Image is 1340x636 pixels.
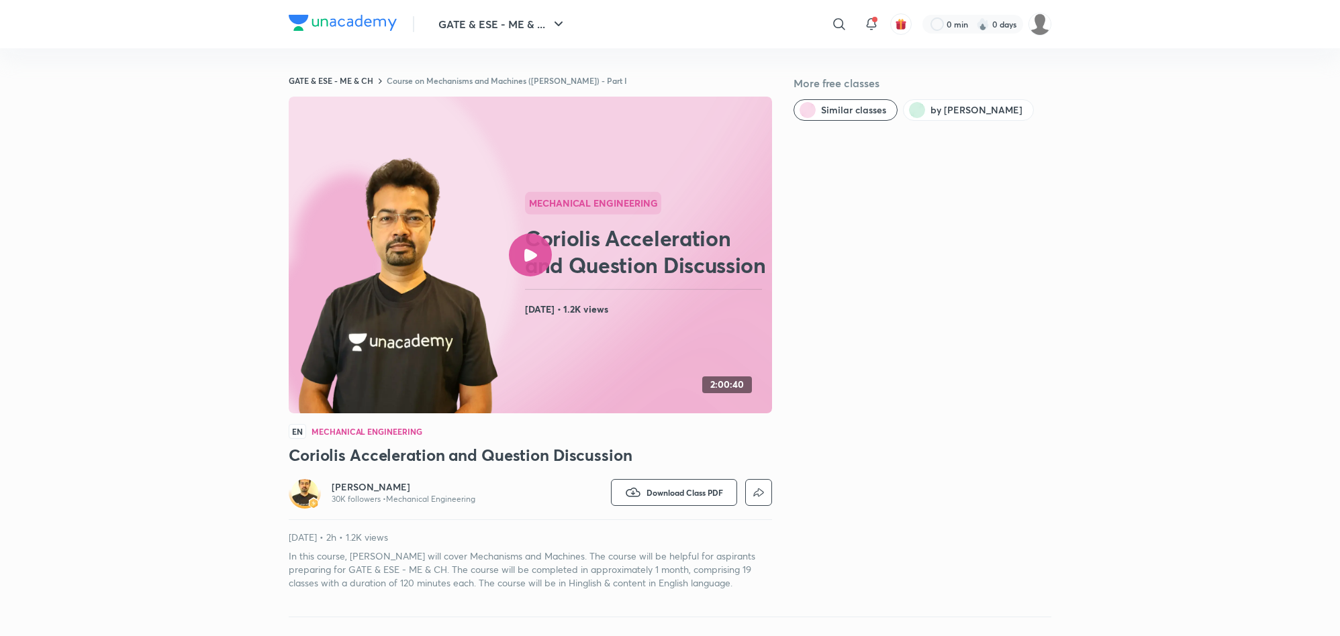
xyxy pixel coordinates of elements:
[710,379,744,390] h4: 2:00:40
[332,480,475,494] a: [PERSON_NAME]
[312,427,422,435] h4: Mechanical Engineering
[289,531,772,544] p: [DATE] • 2h • 1.2K views
[430,11,575,38] button: GATE & ESE - ME & ...
[289,15,397,31] img: Company Logo
[930,103,1022,117] span: by S K Mondal
[525,301,767,318] h4: [DATE] • 1.2K views
[309,498,318,508] img: badge
[794,75,1051,91] h5: More free classes
[289,75,373,86] a: GATE & ESE - ME & CH
[611,479,737,506] button: Download Class PDF
[289,424,306,439] span: EN
[1028,13,1051,36] img: abhinav Ji
[289,444,772,466] h3: Coriolis Acceleration and Question Discussion
[903,99,1034,121] button: by S K Mondal
[794,99,898,121] button: Similar classes
[289,476,321,509] a: Avatarbadge
[332,494,475,505] p: 30K followers • Mechanical Engineering
[647,487,723,498] span: Download Class PDF
[821,103,886,117] span: Similar classes
[387,75,627,86] a: Course on Mechanisms and Machines ([PERSON_NAME]) - Part I
[289,15,397,34] a: Company Logo
[291,479,318,506] img: Avatar
[525,225,767,278] h2: Coriolis Acceleration and Question Discussion
[895,18,907,30] img: avatar
[976,17,990,31] img: streak
[890,13,912,35] button: avatar
[289,549,772,590] p: In this course, [PERSON_NAME] will cover Mechanisms and Machines. The course will be helpful for ...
